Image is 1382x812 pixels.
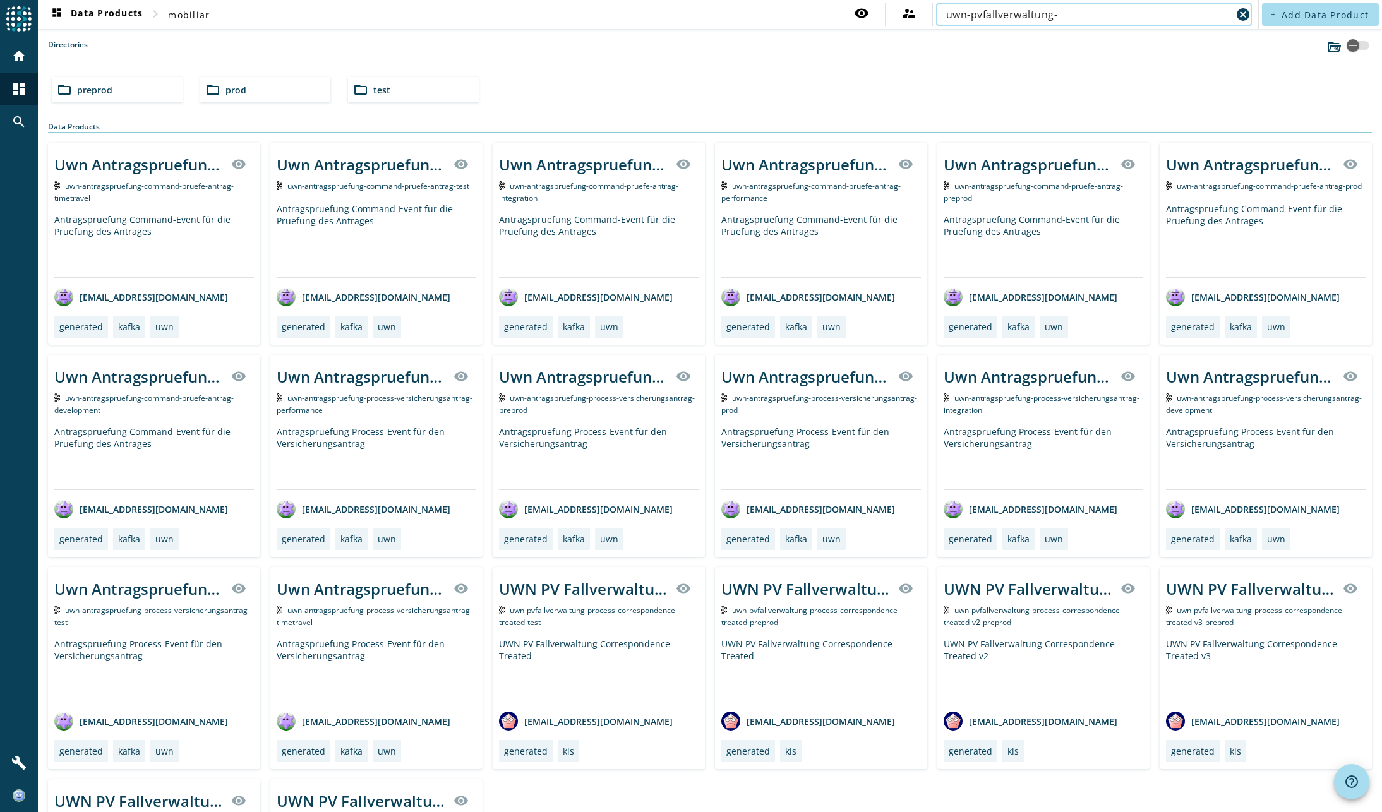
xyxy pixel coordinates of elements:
[1166,426,1366,489] div: Antragspruefung Process-Event für den Versicherungsantrag
[1045,321,1063,333] div: uwn
[944,287,1117,306] div: [EMAIL_ADDRESS][DOMAIN_NAME]
[54,154,224,175] div: Uwn Antragspruefung Command Pruefe Antrag
[1166,393,1172,402] img: Kafka Topic: uwn-antragspruefung-process-versicherungsantrag-development
[54,499,228,518] div: [EMAIL_ADDRESS][DOMAIN_NAME]
[282,533,325,545] div: generated
[1166,154,1335,175] div: Uwn Antragspruefung Command Pruefe Antrag
[944,181,949,190] img: Kafka Topic: uwn-antragspruefung-command-pruefe-antrag-preprod
[282,745,325,757] div: generated
[231,157,246,172] mat-icon: visibility
[721,712,740,731] img: avatar
[277,606,282,614] img: Kafka Topic: uwn-antragspruefung-process-versicherungsantrag-timetravel
[721,393,727,402] img: Kafka Topic: uwn-antragspruefung-process-versicherungsantrag-prod
[499,287,518,306] img: avatar
[54,712,228,731] div: [EMAIL_ADDRESS][DOMAIN_NAME]
[721,181,901,203] span: Kafka Topic: uwn-antragspruefung-command-pruefe-antrag-performance
[1166,712,1185,731] img: avatar
[231,793,246,808] mat-icon: visibility
[353,82,368,97] mat-icon: folder_open
[163,3,215,26] button: mobiliar
[898,157,913,172] mat-icon: visibility
[1282,9,1369,21] span: Add Data Product
[1343,157,1358,172] mat-icon: visibility
[944,605,1122,628] span: Kafka Topic: uwn-pvfallverwaltung-process-correspondence-treated-v2-preprod
[944,712,963,731] img: avatar
[6,6,32,32] img: spoud-logo.svg
[563,533,585,545] div: kafka
[1177,181,1362,191] span: Kafka Topic: uwn-antragspruefung-command-pruefe-antrag-prod
[1230,321,1252,333] div: kafka
[277,499,296,518] img: avatar
[499,638,699,702] div: UWN PV Fallverwaltung Correspondence Treated
[1121,369,1136,384] mat-icon: visibility
[1171,321,1215,333] div: generated
[282,321,325,333] div: generated
[822,533,841,545] div: uwn
[499,287,673,306] div: [EMAIL_ADDRESS][DOMAIN_NAME]
[721,499,895,518] div: [EMAIL_ADDRESS][DOMAIN_NAME]
[499,393,505,402] img: Kafka Topic: uwn-antragspruefung-process-versicherungsantrag-preprod
[1166,287,1340,306] div: [EMAIL_ADDRESS][DOMAIN_NAME]
[277,638,476,702] div: Antragspruefung Process-Event für den Versicherungsantrag
[277,154,446,175] div: Uwn Antragspruefung Command Pruefe Antrag
[77,84,112,96] span: preprod
[726,533,770,545] div: generated
[277,712,450,731] div: [EMAIL_ADDRESS][DOMAIN_NAME]
[949,321,992,333] div: generated
[504,321,548,333] div: generated
[54,366,224,387] div: Uwn Antragspruefung Command Pruefe Antrag
[944,499,1117,518] div: [EMAIL_ADDRESS][DOMAIN_NAME]
[277,203,476,277] div: Antragspruefung Command-Event für die Pruefung des Antrages
[1166,393,1362,415] span: Kafka Topic: uwn-antragspruefung-process-versicherungsantrag-development
[898,581,913,596] mat-icon: visibility
[287,181,469,191] span: Kafka Topic: uwn-antragspruefung-command-pruefe-antrag-test
[721,638,921,702] div: UWN PV Fallverwaltung Correspondence Treated
[118,533,140,545] div: kafka
[225,84,246,96] span: prod
[54,499,73,518] img: avatar
[11,755,27,770] mat-icon: build
[499,154,668,175] div: Uwn Antragspruefung Command Pruefe Antrag
[454,793,469,808] mat-icon: visibility
[1166,499,1185,518] img: avatar
[1166,638,1366,702] div: UWN PV Fallverwaltung Correspondence Treated v3
[1234,6,1252,23] button: Clear
[340,745,363,757] div: kafka
[949,745,992,757] div: generated
[499,499,518,518] img: avatar
[721,712,895,731] div: [EMAIL_ADDRESS][DOMAIN_NAME]
[277,393,472,415] span: Kafka Topic: uwn-antragspruefung-process-versicherungsantrag-performance
[1166,606,1172,614] img: Kafka Topic: uwn-pvfallverwaltung-process-correspondence-treated-v3-preprod
[231,369,246,384] mat-icon: visibility
[277,605,472,628] span: Kafka Topic: uwn-antragspruefung-process-versicherungsantrag-timetravel
[118,745,140,757] div: kafka
[944,393,1139,415] span: Kafka Topic: uwn-antragspruefung-process-versicherungsantrag-integration
[59,533,103,545] div: generated
[563,745,574,757] div: kis
[676,581,691,596] mat-icon: visibility
[944,712,1117,731] div: [EMAIL_ADDRESS][DOMAIN_NAME]
[944,578,1113,599] div: UWN PV Fallverwaltung Correspondence Treated v2
[1262,3,1379,26] button: Add Data Product
[48,39,88,63] label: Directories
[499,366,668,387] div: Uwn Antragspruefung Process Versicherungsantrag
[1267,321,1285,333] div: uwn
[901,6,916,21] mat-icon: supervisor_account
[1267,533,1285,545] div: uwn
[949,533,992,545] div: generated
[1166,181,1172,190] img: Kafka Topic: uwn-antragspruefung-command-pruefe-antrag-prod
[944,154,1113,175] div: Uwn Antragspruefung Command Pruefe Antrag
[1166,712,1340,731] div: [EMAIL_ADDRESS][DOMAIN_NAME]
[378,745,396,757] div: uwn
[676,369,691,384] mat-icon: visibility
[54,606,60,614] img: Kafka Topic: uwn-antragspruefung-process-versicherungsantrag-test
[499,606,505,614] img: Kafka Topic: uwn-pvfallverwaltung-process-correspondence-treated-test
[11,49,27,64] mat-icon: home
[1166,605,1345,628] span: Kafka Topic: uwn-pvfallverwaltung-process-correspondence-treated-v3-preprod
[54,393,234,415] span: Kafka Topic: uwn-antragspruefung-command-pruefe-antrag-development
[1007,321,1030,333] div: kafka
[1166,578,1335,599] div: UWN PV Fallverwaltung Correspondence Treated v3
[11,81,27,97] mat-icon: dashboard
[148,6,163,21] mat-icon: chevron_right
[1270,11,1277,18] mat-icon: add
